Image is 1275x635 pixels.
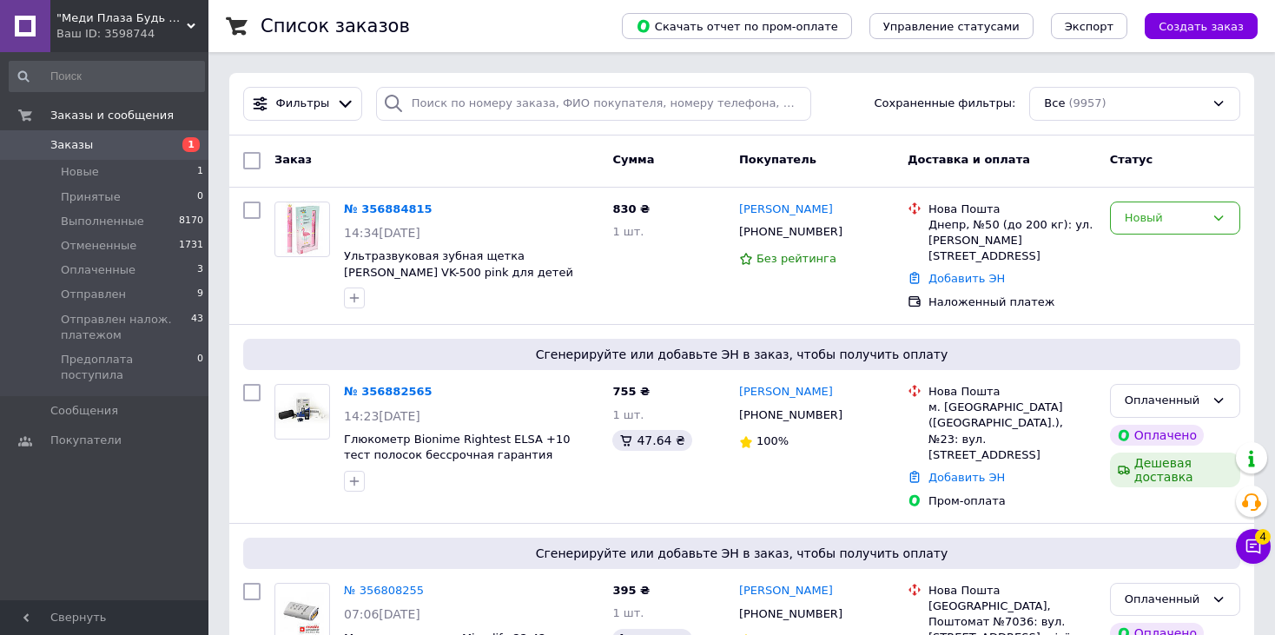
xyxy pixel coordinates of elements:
[1110,425,1204,446] div: Оплачено
[1125,392,1205,410] div: Оплаченный
[179,214,203,229] span: 8170
[182,137,200,152] span: 1
[275,393,329,430] img: Фото товару
[612,606,644,619] span: 1 шт.
[1127,19,1258,32] a: Создать заказ
[197,189,203,205] span: 0
[56,26,208,42] div: Ваш ID: 3598744
[612,408,644,421] span: 1 шт.
[928,294,1096,310] div: Наложенный платеж
[612,153,654,166] span: Сумма
[376,87,811,121] input: Поиск по номеру заказа, ФИО покупателя, номеру телефона, Email, номеру накладной
[869,13,1034,39] button: Управление статусами
[739,583,833,599] a: [PERSON_NAME]
[756,252,836,265] span: Без рейтинга
[612,385,650,398] span: 755 ₴
[739,153,816,166] span: Покупатель
[274,384,330,440] a: Фото товару
[622,13,852,39] button: Скачать отчет по пром-оплате
[928,384,1096,400] div: Нова Пошта
[344,409,420,423] span: 14:23[DATE]
[61,312,191,343] span: Отправлен налож. платежом
[1044,96,1065,112] span: Все
[50,403,118,419] span: Сообщения
[1051,13,1127,39] button: Экспорт
[61,352,197,383] span: Предоплата поступила
[344,433,571,462] a: Глюкометр Bionime Rightest ELSA +10 тест полосок бессрочная гарантия
[61,164,99,180] span: Новые
[1125,591,1205,609] div: Оплаченный
[928,202,1096,217] div: Нова Пошта
[875,96,1016,112] span: Сохраненные фильтры:
[928,400,1096,463] div: м. [GEOGRAPHIC_DATA] ([GEOGRAPHIC_DATA].), №23: вул. [STREET_ADDRESS]
[197,262,203,278] span: 3
[61,238,136,254] span: Отмененные
[636,18,838,34] span: Скачать отчет по пром-оплате
[197,164,203,180] span: 1
[344,584,424,597] a: № 356808255
[344,202,433,215] a: № 356884815
[928,272,1005,285] a: Добавить ЭН
[928,217,1096,265] div: Днепр, №50 (до 200 кг): ул. [PERSON_NAME][STREET_ADDRESS]
[1125,209,1205,228] div: Новый
[50,433,122,448] span: Покупатели
[1145,13,1258,39] button: Создать заказ
[739,408,842,421] span: [PHONE_NUMBER]
[9,61,205,92] input: Поиск
[928,471,1005,484] a: Добавить ЭН
[50,108,174,123] span: Заказы и сообщения
[612,584,650,597] span: 395 ₴
[1068,96,1106,109] span: (9957)
[61,287,126,302] span: Отправлен
[612,430,691,451] div: 47.64 ₴
[250,545,1233,562] span: Сгенерируйте или добавьте ЭН в заказ, чтобы получить оплату
[281,202,324,256] img: Фото товару
[179,238,203,254] span: 1731
[61,189,121,205] span: Принятые
[612,225,644,238] span: 1 шт.
[1159,20,1244,33] span: Создать заказ
[197,352,203,383] span: 0
[739,225,842,238] span: [PHONE_NUMBER]
[276,96,330,112] span: Фильтры
[261,16,410,36] h1: Список заказов
[56,10,187,26] span: "Меди Плаза Будь Здоров!" - интернет магазин качественной медтехники для дома
[756,434,789,447] span: 100%
[739,384,833,400] a: [PERSON_NAME]
[1110,453,1240,487] div: Дешевая доставка
[344,249,573,294] a: Ультразвуковая зубная щетка [PERSON_NAME] VK-500 pink для детей гарантия 1 год
[274,202,330,257] a: Фото товару
[191,312,203,343] span: 43
[344,226,420,240] span: 14:34[DATE]
[928,493,1096,509] div: Пром-оплата
[61,262,135,278] span: Оплаченные
[883,20,1020,33] span: Управление статусами
[1255,529,1271,545] span: 4
[50,137,93,153] span: Заказы
[1065,20,1113,33] span: Экспорт
[1236,529,1271,564] button: Чат с покупателем4
[344,607,420,621] span: 07:06[DATE]
[61,214,144,229] span: Выполненные
[344,385,433,398] a: № 356882565
[1110,153,1153,166] span: Статус
[739,607,842,620] span: [PHONE_NUMBER]
[928,583,1096,599] div: Нова Пошта
[739,202,833,218] a: [PERSON_NAME]
[274,153,312,166] span: Заказ
[250,346,1233,363] span: Сгенерируйте или добавьте ЭН в заказ, чтобы получить оплату
[908,153,1030,166] span: Доставка и оплата
[612,202,650,215] span: 830 ₴
[197,287,203,302] span: 9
